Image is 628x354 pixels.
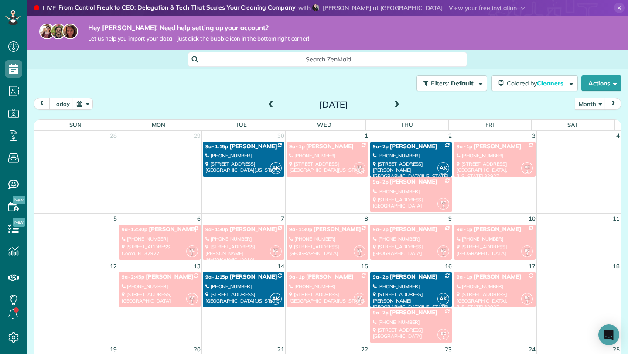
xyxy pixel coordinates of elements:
div: [PHONE_NUMBER] [373,188,449,194]
span: 9a - 1:15p [205,274,229,280]
a: 5 [113,214,118,224]
span: Thu [401,121,413,128]
a: 29 [193,131,201,141]
a: 4 [615,131,621,141]
span: BC [189,295,195,300]
div: [STREET_ADDRESS] [GEOGRAPHIC_DATA] [289,244,365,256]
small: 1 [354,250,365,259]
span: Cleaners [537,79,565,87]
span: [PERSON_NAME] [390,178,437,185]
span: AK [270,162,282,174]
span: BC [273,248,278,252]
span: 9a - 2p [373,179,389,185]
span: [PERSON_NAME] [390,143,437,150]
div: [STREET_ADDRESS] [GEOGRAPHIC_DATA] [373,244,449,256]
div: [STREET_ADDRESS] [GEOGRAPHIC_DATA] [373,327,449,340]
span: [PERSON_NAME] [229,143,277,150]
small: 1 [354,298,365,306]
div: [STREET_ADDRESS][PERSON_NAME] [GEOGRAPHIC_DATA][US_STATE] [373,161,449,180]
div: [PHONE_NUMBER] [205,236,282,242]
span: 9a - 2:45p [122,274,145,280]
button: Month [575,98,606,109]
div: [STREET_ADDRESS] [GEOGRAPHIC_DATA][US_STATE] [205,291,282,304]
a: 13 [193,261,201,271]
a: 30 [276,131,285,141]
a: 28 [109,131,118,141]
div: [STREET_ADDRESS] [GEOGRAPHIC_DATA] [122,291,198,304]
span: [PERSON_NAME] at [GEOGRAPHIC_DATA] [323,4,443,12]
span: [PERSON_NAME] [306,143,354,150]
div: [PHONE_NUMBER] [373,283,449,289]
span: [PERSON_NAME] [390,226,437,233]
span: New [13,196,25,204]
div: [PHONE_NUMBER] [205,283,282,289]
button: Colored byCleaners [491,75,578,91]
div: [PHONE_NUMBER] [122,283,198,289]
small: 1 [438,334,449,342]
div: [STREET_ADDRESS] [GEOGRAPHIC_DATA] [457,244,533,256]
button: Actions [581,75,621,91]
span: BC [441,200,446,205]
span: New [13,218,25,227]
span: Sat [567,121,578,128]
strong: Hey [PERSON_NAME]! Need help setting up your account? [88,24,309,32]
a: 1 [364,131,369,141]
div: [PHONE_NUMBER] [457,283,533,289]
button: prev [34,98,50,109]
a: 15 [360,261,369,271]
span: Mon [152,121,165,128]
div: [STREET_ADDRESS][PERSON_NAME] [GEOGRAPHIC_DATA][US_STATE] [373,291,449,310]
span: BC [441,248,446,252]
span: AK [437,162,449,174]
a: 10 [528,214,536,224]
span: Sun [69,121,82,128]
div: [STREET_ADDRESS] Cocoa, FL 32927 [122,244,198,256]
button: Filters: Default [416,75,487,91]
div: [STREET_ADDRESS] [GEOGRAPHIC_DATA][US_STATE] [289,161,365,174]
span: AK [437,293,449,305]
span: 9a - 1p [457,226,472,232]
div: [PHONE_NUMBER] [289,153,365,159]
div: [PHONE_NUMBER] [122,236,198,242]
span: 9a - 1p [457,143,472,150]
span: 9a - 1:30p [205,226,229,232]
small: 1 [522,298,532,306]
div: [STREET_ADDRESS] [GEOGRAPHIC_DATA], [US_STATE] 32927 [457,291,533,310]
span: BC [357,164,362,169]
span: [PERSON_NAME] [229,226,277,233]
span: BC [525,295,530,300]
small: 1 [522,250,532,259]
img: michelle-19f622bdf1676172e81f8f8fba1fb50e276960ebfe0243fe18214015130c80e4.jpg [62,24,78,39]
span: [PERSON_NAME] [474,226,521,233]
span: with [298,4,311,12]
small: 1 [270,250,281,259]
span: 9a - 2p [373,310,389,316]
span: [PERSON_NAME] [390,273,437,280]
span: [PERSON_NAME] [474,143,521,150]
span: [PERSON_NAME] [229,273,277,280]
div: [STREET_ADDRESS] [GEOGRAPHIC_DATA] [373,197,449,209]
small: 1 [187,250,198,259]
div: [STREET_ADDRESS] [GEOGRAPHIC_DATA], [US_STATE] 32927 [457,161,533,180]
div: [PHONE_NUMBER] [457,236,533,242]
a: 12 [109,261,118,271]
a: 18 [612,261,621,271]
a: 8 [364,214,369,224]
span: BC [525,164,530,169]
img: maria-72a9807cf96188c08ef61303f053569d2e2a8a1cde33d635c8a3ac13582a053d.jpg [39,24,55,39]
div: [PHONE_NUMBER] [289,236,365,242]
small: 1 [438,203,449,211]
span: 9a - 1:30p [289,226,312,232]
a: 14 [276,261,285,271]
a: 17 [528,261,536,271]
span: Default [451,79,474,87]
div: [STREET_ADDRESS][PERSON_NAME] [GEOGRAPHIC_DATA] [205,244,282,262]
span: 9a - 12:30p [122,226,148,232]
small: 1 [438,250,449,259]
span: BC [189,248,195,252]
div: [PHONE_NUMBER] [373,153,449,159]
a: 7 [280,214,285,224]
span: 9a - 1p [289,143,305,150]
small: 1 [522,167,532,176]
div: [PHONE_NUMBER] [289,283,365,289]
